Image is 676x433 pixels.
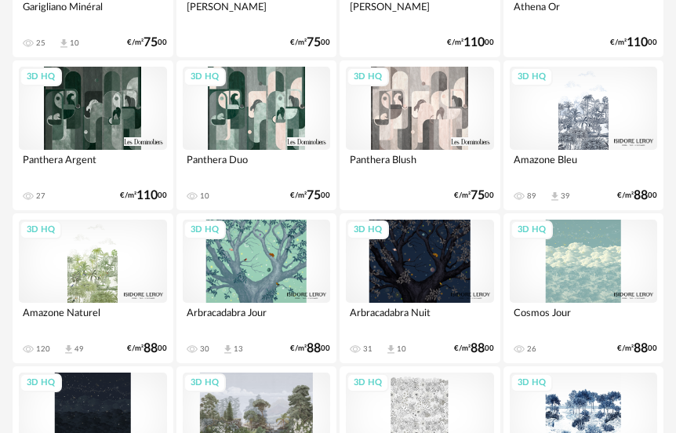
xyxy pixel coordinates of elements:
[127,38,167,48] div: €/m² 00
[200,344,209,354] div: 30
[634,191,648,201] span: 88
[346,150,494,181] div: Panthera Blush
[222,344,234,355] span: Download icon
[144,344,158,354] span: 88
[447,38,494,48] div: €/m² 00
[307,38,321,48] span: 75
[347,220,389,240] div: 3D HQ
[340,213,500,363] a: 3D HQ Arbracadabra Nuit 31 Download icon 10 €/m²8800
[58,38,70,49] span: Download icon
[471,191,485,201] span: 75
[127,344,167,354] div: €/m² 00
[184,220,226,240] div: 3D HQ
[454,344,494,354] div: €/m² 00
[561,191,570,201] div: 39
[75,344,84,354] div: 49
[454,191,494,201] div: €/m² 00
[63,344,75,355] span: Download icon
[144,38,158,48] span: 75
[19,303,167,334] div: Amazone Naturel
[511,67,553,87] div: 3D HQ
[120,191,167,201] div: €/m² 00
[617,344,657,354] div: €/m² 00
[36,344,50,354] div: 120
[511,220,553,240] div: 3D HQ
[503,213,664,363] a: 3D HQ Cosmos Jour 26 €/m²8800
[610,38,657,48] div: €/m² 00
[70,38,79,48] div: 10
[510,150,658,181] div: Amazone Bleu
[13,60,173,210] a: 3D HQ Panthera Argent 27 €/m²11000
[346,303,494,334] div: Arbracadabra Nuit
[36,191,45,201] div: 27
[397,344,406,354] div: 10
[20,373,62,393] div: 3D HQ
[184,67,226,87] div: 3D HQ
[234,344,243,354] div: 13
[463,38,485,48] span: 110
[183,150,331,181] div: Panthera Duo
[200,191,209,201] div: 10
[347,373,389,393] div: 3D HQ
[290,344,330,354] div: €/m² 00
[13,213,173,363] a: 3D HQ Amazone Naturel 120 Download icon 49 €/m²8800
[634,344,648,354] span: 88
[136,191,158,201] span: 110
[307,344,321,354] span: 88
[510,303,658,334] div: Cosmos Jour
[527,191,536,201] div: 89
[290,191,330,201] div: €/m² 00
[176,60,337,210] a: 3D HQ Panthera Duo 10 €/m²7500
[184,373,226,393] div: 3D HQ
[183,303,331,334] div: Arbracadabra Jour
[549,191,561,202] span: Download icon
[347,67,389,87] div: 3D HQ
[627,38,648,48] span: 110
[503,60,664,210] a: 3D HQ Amazone Bleu 89 Download icon 39 €/m²8800
[290,38,330,48] div: €/m² 00
[20,220,62,240] div: 3D HQ
[527,344,536,354] div: 26
[471,344,485,354] span: 88
[385,344,397,355] span: Download icon
[617,191,657,201] div: €/m² 00
[176,213,337,363] a: 3D HQ Arbracadabra Jour 30 Download icon 13 €/m²8800
[19,150,167,181] div: Panthera Argent
[363,344,373,354] div: 31
[36,38,45,48] div: 25
[307,191,321,201] span: 75
[511,373,553,393] div: 3D HQ
[20,67,62,87] div: 3D HQ
[340,60,500,210] a: 3D HQ Panthera Blush €/m²7500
